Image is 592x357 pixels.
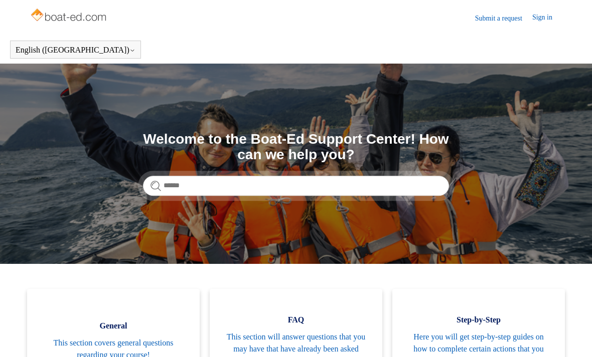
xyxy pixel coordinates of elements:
[42,320,185,332] span: General
[407,314,550,326] span: Step-by-Step
[30,6,109,26] img: Boat-Ed Help Center home page
[532,12,562,24] a: Sign in
[143,176,449,196] input: Search
[143,132,449,163] h1: Welcome to the Boat-Ed Support Center! How can we help you?
[225,314,367,326] span: FAQ
[16,46,135,55] button: English ([GEOGRAPHIC_DATA])
[475,13,532,24] a: Submit a request
[558,323,584,349] div: Live chat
